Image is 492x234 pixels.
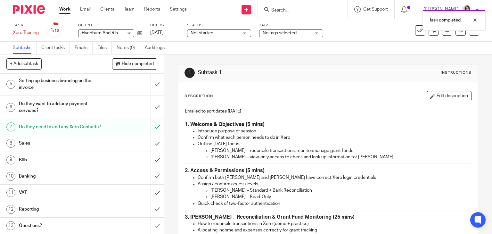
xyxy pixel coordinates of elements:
p: Allocating income and expenses correctly for grant tracking [198,227,471,233]
p: [PERSON_NAME] – Read-Only [210,194,471,200]
label: Status [187,23,251,28]
strong: 3. [PERSON_NAME] – Reconciliation & Grant Fund Monitoring (25 mins) [185,214,355,220]
p: Emailed to sort dates [DATE] [185,108,471,114]
a: Work [59,6,70,13]
span: Not started [191,31,213,35]
a: Audit logs [145,42,169,54]
p: Assign / confirm access levels: [198,181,471,187]
a: Client tasks [41,42,70,54]
div: Xero Training [13,29,39,36]
p: Introduce purpose of session [198,128,471,134]
p: [PERSON_NAME] – Standard + Bank Reconciliation [210,187,471,194]
button: Edit description [427,91,471,101]
div: 8 [6,139,15,148]
img: Caroline%20-%20HS%20-%20LI.png [462,4,472,15]
span: Hyndburn And Ribble Valley Council For Voluntary Service [82,31,197,35]
span: No tags selected [263,31,297,35]
h1: Setting up business branding on the invoice [19,76,102,92]
p: Description [184,94,213,99]
a: Subtasks [13,42,37,54]
label: Task [13,23,39,28]
p: Task completed. [429,17,462,23]
a: Team [124,6,135,13]
div: Instructions [441,70,471,75]
div: 13 [6,221,15,230]
p: Confirm what each person needs to do in Xero [198,134,471,141]
label: Due by [150,23,179,28]
p: Confirm both [PERSON_NAME] and [PERSON_NAME] have correct Xero login credentials [198,174,471,181]
span: Hide completed [122,62,154,67]
strong: 2. Access & Permissions (5 mins) [185,168,265,173]
a: Clients [100,6,114,13]
h1: Do they need to add any Xero Contacts? [19,122,102,132]
div: 6 [6,103,15,112]
button: + Add subtask [6,58,42,69]
h1: Reporting [19,205,102,214]
a: Reports [144,6,160,13]
p: Quick check of two-factor authentication [198,200,471,207]
p: [PERSON_NAME] – view-only access to check and look up information for [PERSON_NAME] [210,154,471,160]
img: Pixie [13,5,45,14]
a: Settings [170,6,187,13]
div: 5 [6,80,15,89]
h1: VAT [19,188,102,197]
div: 7 [6,122,15,131]
strong: 1. Welcome & Objectives (5 mins) [185,122,265,127]
a: Email [80,6,91,13]
a: Files [97,42,112,54]
div: 11 [6,188,15,197]
h1: Questions? [19,221,102,230]
p: How to reconcile transactions in Xero (demo + practice) [198,221,471,227]
button: Hide completed [112,58,157,69]
div: 12 [6,205,15,214]
h1: Sales [19,138,102,148]
h1: Subtask 1 [198,69,341,76]
p: [PERSON_NAME] – reconcile transactions, monitor/manage grant funds [210,147,471,154]
div: 9 [6,155,15,164]
h1: Banking [19,171,102,181]
a: Emails [75,42,93,54]
h1: Do they want to add any payment services? [19,99,102,115]
p: Outline [DATE] focus: [198,141,471,147]
div: 1 [184,68,195,78]
div: 1 [50,27,59,34]
h1: Bills [19,155,102,165]
label: Client [78,23,142,28]
a: Notes (0) [117,42,140,54]
div: 10 [6,172,15,181]
small: /13 [53,29,59,32]
span: [DATE] [150,30,164,35]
